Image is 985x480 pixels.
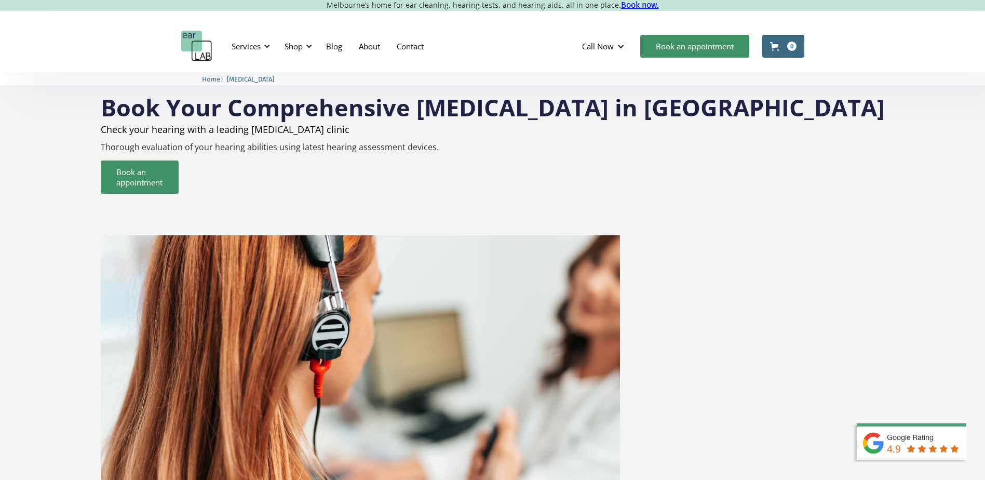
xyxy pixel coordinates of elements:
div: 0 [787,42,797,51]
a: Home [202,74,220,84]
div: Call Now [574,31,635,62]
li: 〉 [202,74,227,85]
h2: Check your hearing with a leading [MEDICAL_DATA] clinic [101,124,885,135]
h1: Book Your Comprehensive [MEDICAL_DATA] in [GEOGRAPHIC_DATA] [101,96,885,119]
a: Blog [318,31,350,61]
p: Thorough evaluation of your hearing abilities using latest hearing assessment devices. [101,142,885,152]
span: [MEDICAL_DATA] [227,75,274,83]
div: Services [225,31,273,62]
a: home [181,31,212,62]
div: Shop [285,41,303,51]
div: Services [232,41,261,51]
a: About [350,31,388,61]
a: Open cart [762,35,804,58]
a: Book an appointment [101,161,179,194]
a: [MEDICAL_DATA] [227,74,274,84]
a: Book an appointment [640,35,749,58]
div: Shop [278,31,315,62]
a: Contact [388,31,432,61]
span: Home [202,75,220,83]
div: Call Now [582,41,614,51]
